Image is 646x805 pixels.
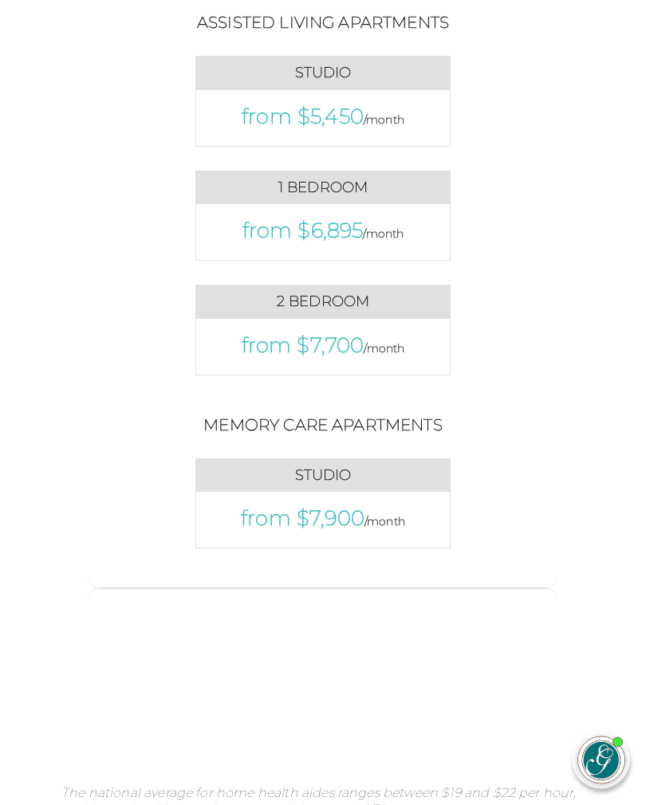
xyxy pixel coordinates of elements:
span: /month [364,113,404,128]
p: from $7,700 [212,336,434,359]
p: from $5,450 [212,107,434,131]
img: avatar [578,737,624,783]
h3: Studio [212,468,434,485]
h3: 1 Bedroom [212,180,434,198]
span: /month [364,342,404,356]
span: /month [363,227,404,241]
iframe: iframe [330,498,630,716]
h2: Assisted Living Apartments [197,14,449,33]
h3: Studio [212,65,434,83]
h3: 2 Bedroom [212,294,434,312]
h2: Memory Care Apartments [203,416,443,435]
p: from $7,900 [212,509,434,532]
p: from $6,895 [212,221,434,245]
